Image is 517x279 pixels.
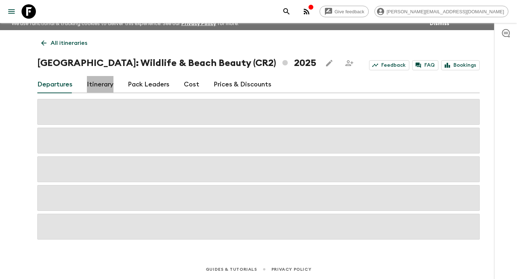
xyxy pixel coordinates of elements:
div: [PERSON_NAME][EMAIL_ADDRESS][DOMAIN_NAME] [374,6,508,17]
button: Dismiss [428,19,451,29]
button: search adventures [279,4,294,19]
button: Edit this itinerary [322,56,336,70]
a: FAQ [412,60,438,70]
a: Pack Leaders [128,76,169,93]
span: Give feedback [331,9,368,14]
a: Guides & Tutorials [206,265,257,273]
span: Share this itinerary [342,56,357,70]
a: Bookings [441,60,480,70]
a: Feedback [369,60,409,70]
a: Prices & Discounts [214,76,271,93]
a: Cost [184,76,199,93]
h1: [GEOGRAPHIC_DATA]: Wildlife & Beach Beauty (CR2) 2025 [37,56,316,70]
a: Departures [37,76,73,93]
a: Privacy Policy [271,265,311,273]
a: Give feedback [320,6,369,17]
p: We use functional & tracking cookies to deliver this experience. See our for more. [9,17,242,30]
a: Privacy Policy [181,21,216,26]
a: All itineraries [37,36,91,50]
span: [PERSON_NAME][EMAIL_ADDRESS][DOMAIN_NAME] [383,9,508,14]
p: All itineraries [51,39,87,47]
a: Itinerary [87,76,113,93]
button: menu [4,4,19,19]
